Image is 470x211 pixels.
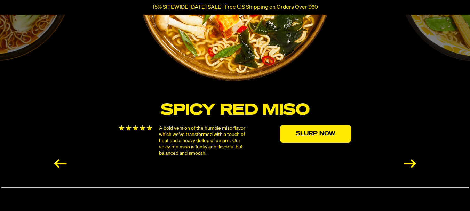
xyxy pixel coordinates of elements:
[159,125,250,156] p: A bold version of the humble miso flavor which we've transformed with a touch of heat and a heavy...
[152,4,318,10] p: 15% SITEWIDE [DATE] SALE | Free U.S Shipping on Orders Over $60
[404,159,416,168] div: Next slide
[280,125,351,143] a: Slurp Now
[114,103,356,118] h3: Spicy Red Miso
[54,159,67,168] div: Previous slide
